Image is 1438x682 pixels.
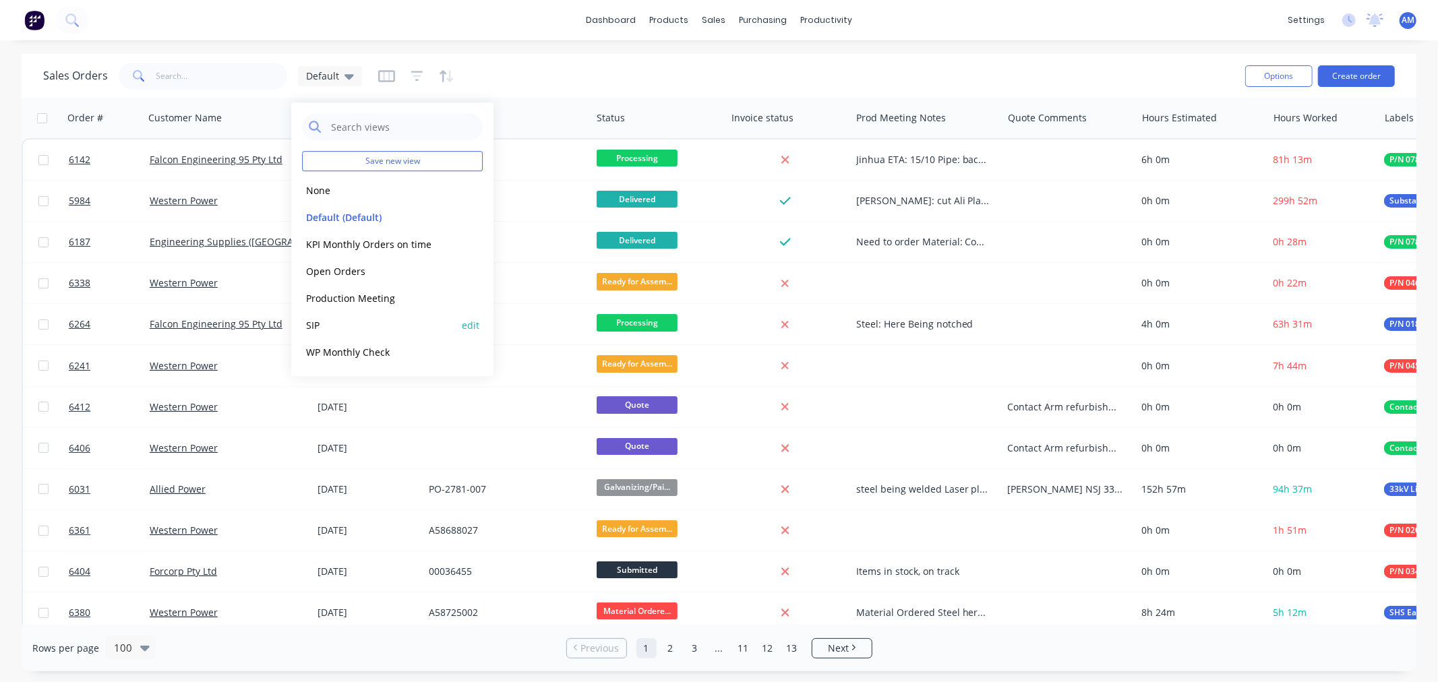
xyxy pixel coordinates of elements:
span: 6338 [69,276,90,290]
span: 94h 37m [1273,483,1312,495]
div: Invoice status [731,111,793,125]
span: 6361 [69,524,90,537]
input: Search views [330,113,476,140]
span: 1h 51m [1273,524,1307,536]
a: Western Power [150,400,218,413]
span: 6241 [69,359,90,373]
span: Processing [597,150,678,166]
a: 6338 [69,263,150,303]
span: Delivered [597,232,678,249]
span: 5984 [69,194,90,208]
span: 7h 44m [1273,359,1307,372]
a: Western Power [150,606,218,619]
button: Create order [1318,65,1395,87]
div: 0h 0m [1141,400,1256,414]
button: P/N 0789 [1384,235,1430,249]
div: 0h 0m [1141,524,1256,537]
div: A58688004 [429,276,578,290]
a: Jump forward [709,638,729,658]
a: Western Power [150,276,218,289]
span: Rows per page [32,642,99,655]
button: Production Meeting [302,290,456,306]
a: Engineering Supplies ([GEOGRAPHIC_DATA]) Pty Ltd [150,235,380,248]
span: P/N 0456 [1389,359,1425,373]
div: sales [695,10,732,30]
span: P/N 0188 [1389,317,1425,331]
a: Page 12 [758,638,778,658]
a: 6031 [69,469,150,509]
div: products [642,10,695,30]
div: Quote Comments [1008,111,1087,125]
div: Material Ordered Steel here Fasteners here Being cut/welded [DATE] [856,606,990,619]
div: Status [597,111,625,125]
span: P/N 0345 [1389,565,1425,578]
span: P/N 0789 [1389,235,1425,249]
button: KPI Monthly Orders on time [302,237,456,252]
div: steel being welded Laser plates here Copper plates: at plating NDT booked for 07/10 AM to follow ... [856,483,990,496]
span: 299h 52m [1273,194,1317,207]
span: AM [1402,14,1414,26]
span: 6406 [69,441,90,455]
span: 63h 31m [1273,317,1312,330]
button: P/N 0188 [1384,317,1430,331]
button: Default (Default) [302,210,456,225]
div: [DATE] [318,483,418,496]
a: Western Power [150,359,218,372]
a: Western Power [150,194,218,207]
span: 0h 0m [1273,400,1301,413]
a: 6412 [69,387,150,427]
span: 0h 0m [1273,565,1301,578]
div: 0h 0m [1141,235,1256,249]
a: Page 11 [733,638,754,658]
a: Previous page [567,642,626,655]
span: 6412 [69,400,90,414]
span: Next [828,642,849,655]
button: Options [1245,65,1313,87]
span: 6031 [69,483,90,496]
ul: Pagination [561,638,878,658]
div: productivity [793,10,859,30]
span: P/N 0202 [1389,524,1425,537]
span: 6404 [69,565,90,578]
button: P/N 0202 [1384,524,1430,537]
span: 0h 28m [1273,235,1307,248]
div: [DATE] [318,524,418,537]
a: Next page [812,642,872,655]
a: 6264 [69,304,150,344]
div: PO-2781-007 [429,483,578,496]
div: [DATE] [318,400,418,414]
span: Material Ordere... [597,602,678,619]
span: 5h 12m [1273,606,1307,619]
span: 6142 [69,153,90,166]
div: Items in stock, on track [856,565,990,578]
a: dashboard [579,10,642,30]
div: 0h 0m [1141,441,1256,455]
div: A58725002 [429,606,578,619]
div: Contact Arm refurbishment Am to follow up 15/10 [1008,400,1125,414]
a: Page 1 is your current page [636,638,657,658]
span: Processing [597,314,678,331]
button: WP Monthly Check [302,344,456,360]
button: P/N 0785 [1384,153,1430,166]
div: A58477043 [429,359,578,373]
button: None [302,183,456,198]
div: Prod Meeting Notes [856,111,946,125]
a: Allied Power [150,483,206,495]
a: 6241 [69,346,150,386]
div: Labels [1385,111,1414,125]
div: Hours Worked [1274,111,1338,125]
a: Page 13 [782,638,802,658]
div: 0h 0m [1141,565,1256,578]
span: Default [306,69,339,83]
button: Save new view [302,151,483,171]
span: Galvanizing/Pai... [597,479,678,496]
button: P/N 0456 [1384,359,1430,373]
a: 6406 [69,428,150,468]
a: 6361 [69,510,150,551]
div: Jinhua ETA: 15/10 Pipe: back from galv Brass: being machined Fasteners: here 35SHS material order... [856,153,990,166]
div: 8h 24m [1141,606,1256,619]
a: Western Power [150,441,218,454]
span: Ready for Assem... [597,273,678,290]
a: 6380 [69,592,150,633]
span: 6380 [69,606,90,619]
